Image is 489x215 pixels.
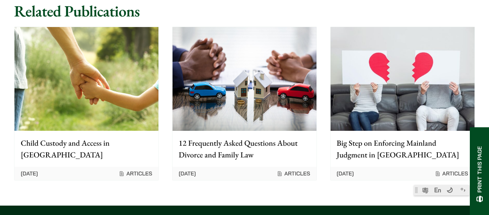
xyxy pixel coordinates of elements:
[173,27,316,131] img: Graphic for FAQ on divorce and family law in Hong Kong
[337,137,468,161] p: Big Step on Enforcing Mainland Judgment in [GEOGRAPHIC_DATA]
[337,170,354,177] time: [DATE]
[179,170,196,177] time: [DATE]
[172,27,317,181] a: Graphic for FAQ on divorce and family law in Hong Kong 12 Frequently Asked Questions About Divorc...
[21,170,38,177] time: [DATE]
[14,27,159,181] a: Graphic for article on child custody and access in Hong Kong Child Custody and Access in [GEOGRAP...
[14,2,475,20] h2: Related Publications
[435,170,468,177] span: Articles
[277,170,310,177] span: Articles
[330,27,475,181] a: Big Step on Enforcing Mainland Judgment in [GEOGRAPHIC_DATA] [DATE] Articles
[119,170,152,177] span: Articles
[21,137,152,161] p: Child Custody and Access in [GEOGRAPHIC_DATA]
[179,137,310,161] p: 12 Frequently Asked Questions About Divorce and Family Law
[14,27,158,131] img: Graphic for article on child custody and access in Hong Kong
